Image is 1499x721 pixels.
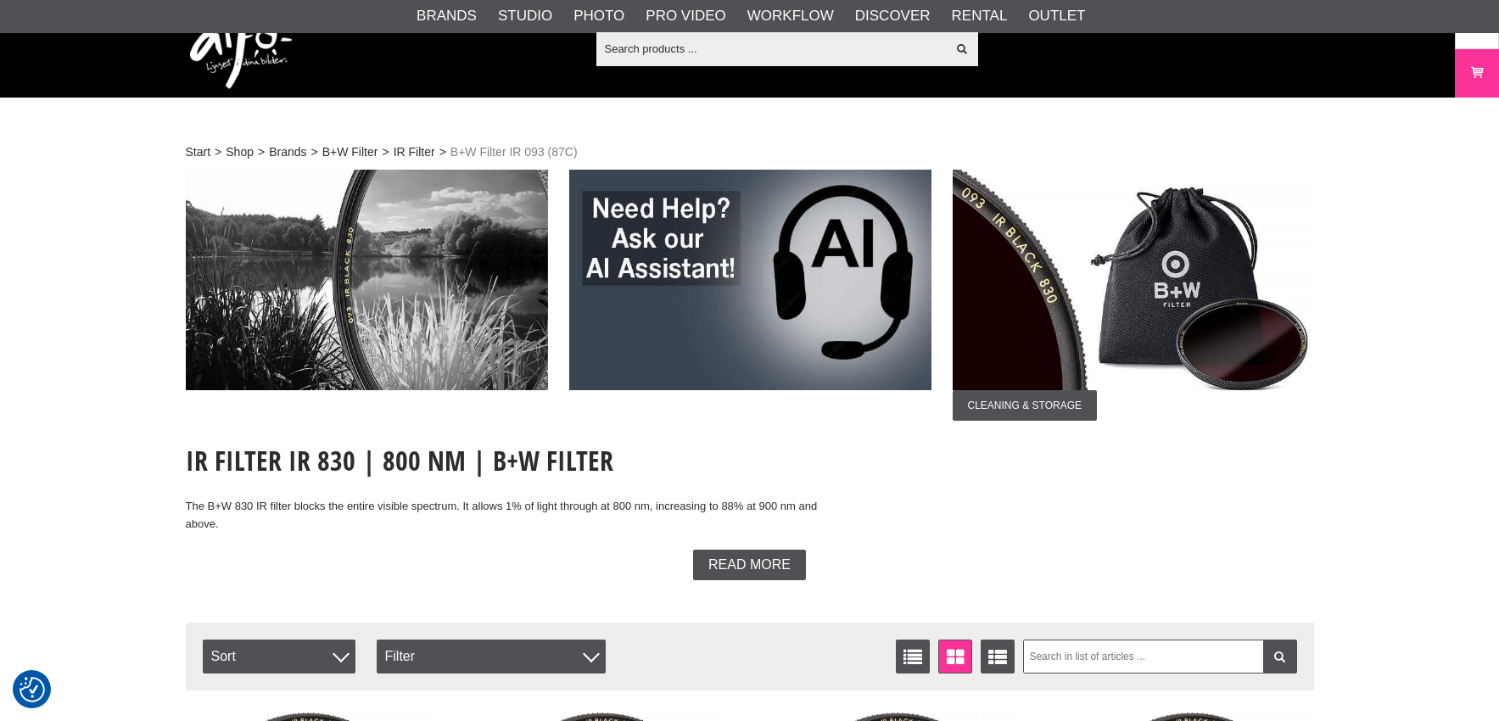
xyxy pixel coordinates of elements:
[186,143,211,161] a: Start
[953,170,1315,390] img: Ad:002 ban-elin-bwf-093-002.jpg
[855,5,931,27] a: Discover
[896,640,930,673] a: List
[377,640,606,673] div: Filter
[450,143,578,161] span: B+W Filter IR 093 (87C)
[322,143,378,161] a: B+W Filter
[573,5,624,27] a: Photo
[186,442,837,479] h1: IR Filter IR 830 | 800 Nm | B+W Filter
[498,5,552,27] a: Studio
[1028,5,1085,27] a: Outlet
[215,143,221,161] span: >
[952,5,1008,27] a: Rental
[190,13,292,89] img: logo.png
[203,640,355,673] span: Sort
[953,170,1315,421] a: Ad:002 ban-elin-bwf-093-002.jpgCleaning & Storage
[417,5,477,27] a: Brands
[186,170,548,390] img: Ad:001 ban-elin-bwf-093-001.jpg
[708,557,791,573] span: Read more
[1023,640,1297,673] input: Search in list of articles ...
[186,498,837,534] p: The B+W 830 IR filter blocks the entire visible spectrum. It allows 1% of light through at 800 nm...
[269,143,306,161] a: Brands
[646,5,725,27] a: Pro Video
[226,143,254,161] a: Shop
[20,677,45,702] img: Revisit consent button
[596,36,947,61] input: Search products ...
[20,674,45,705] button: Consent Preferences
[258,143,265,161] span: >
[439,143,446,161] span: >
[382,143,389,161] span: >
[747,5,834,27] a: Workflow
[938,640,972,673] a: Window
[569,170,931,390] img: Ad:007 ban-elin-AIelin-eng.jpg
[311,143,318,161] span: >
[981,640,1015,673] a: Extended list
[1263,640,1297,673] a: Filter
[953,390,1097,421] span: Cleaning & Storage
[394,143,435,161] a: IR Filter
